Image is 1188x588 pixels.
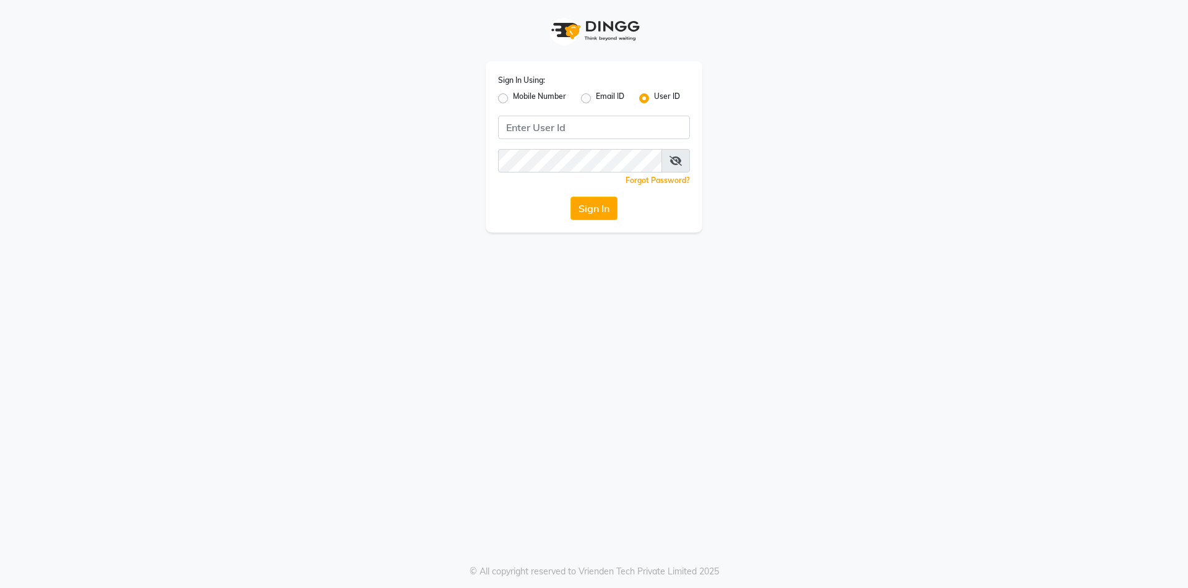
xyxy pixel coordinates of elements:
button: Sign In [570,197,618,220]
label: Email ID [596,91,624,106]
a: Forgot Password? [626,176,690,185]
label: User ID [654,91,680,106]
img: logo1.svg [544,12,643,49]
label: Sign In Using: [498,75,545,86]
label: Mobile Number [513,91,566,106]
input: Username [498,149,662,173]
input: Username [498,116,690,139]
